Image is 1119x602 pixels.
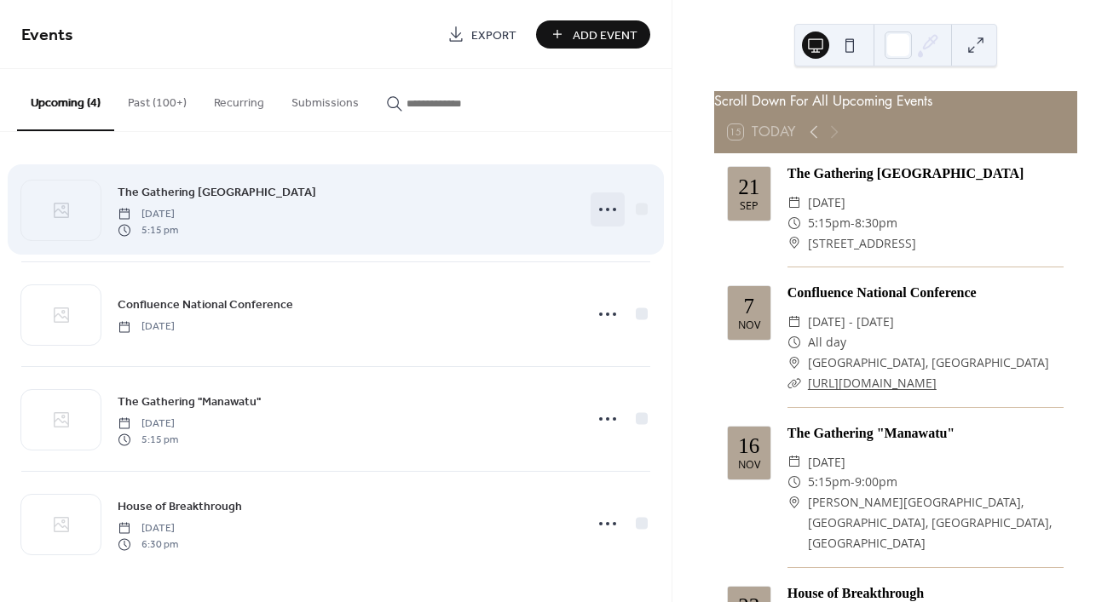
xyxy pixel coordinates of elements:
[808,312,894,332] span: [DATE] - [DATE]
[808,192,845,213] span: [DATE]
[573,26,637,44] span: Add Event
[787,452,801,473] div: ​
[118,319,175,335] span: [DATE]
[738,460,760,471] div: Nov
[118,222,178,238] span: 5:15 pm
[855,213,897,233] span: 8:30pm
[787,353,801,373] div: ​
[118,416,178,432] span: [DATE]
[118,207,178,222] span: [DATE]
[118,521,178,536] span: [DATE]
[21,19,73,52] span: Events
[787,213,801,233] div: ​
[744,295,755,317] div: 7
[738,435,759,456] div: 16
[851,472,855,492] span: -
[435,20,529,49] a: Export
[787,472,801,492] div: ​
[471,26,516,44] span: Export
[738,176,759,198] div: 21
[118,498,242,516] span: House of Breakthrough
[118,295,293,314] a: Confluence National Conference
[536,20,650,49] button: Add Event
[851,213,855,233] span: -
[787,423,1064,444] div: The Gathering "Manawatu"
[714,91,1077,112] div: Scroll Down For All Upcoming Events
[200,69,278,129] button: Recurring
[118,496,242,516] a: House of Breakthrough
[787,163,1064,184] div: The Gathering [GEOGRAPHIC_DATA]
[118,393,261,411] span: The Gathering "Manawatu"
[278,69,372,129] button: Submissions
[118,536,178,552] span: 6:30 pm
[114,69,200,129] button: Past (100+)
[808,353,1049,373] span: [GEOGRAPHIC_DATA], [GEOGRAPHIC_DATA]
[787,312,801,332] div: ​
[738,320,760,331] div: Nov
[118,182,316,202] a: The Gathering [GEOGRAPHIC_DATA]
[118,392,261,411] a: The Gathering "Manawatu"
[118,432,178,447] span: 5:15 pm
[787,192,801,213] div: ​
[808,332,846,353] span: All day
[17,69,114,131] button: Upcoming (4)
[808,452,845,473] span: [DATE]
[740,201,758,212] div: Sep
[787,285,977,300] a: Confluence National Conference
[118,184,316,202] span: The Gathering [GEOGRAPHIC_DATA]
[808,492,1064,553] span: [PERSON_NAME][GEOGRAPHIC_DATA], [GEOGRAPHIC_DATA], [GEOGRAPHIC_DATA], [GEOGRAPHIC_DATA]
[808,233,916,254] span: [STREET_ADDRESS]
[787,332,801,353] div: ​
[808,375,937,391] a: [URL][DOMAIN_NAME]
[787,233,801,254] div: ​
[808,472,851,492] span: 5:15pm
[808,213,851,233] span: 5:15pm
[787,373,801,393] div: ​
[855,472,897,492] span: 9:00pm
[787,492,801,513] div: ​
[118,296,293,314] span: Confluence National Conference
